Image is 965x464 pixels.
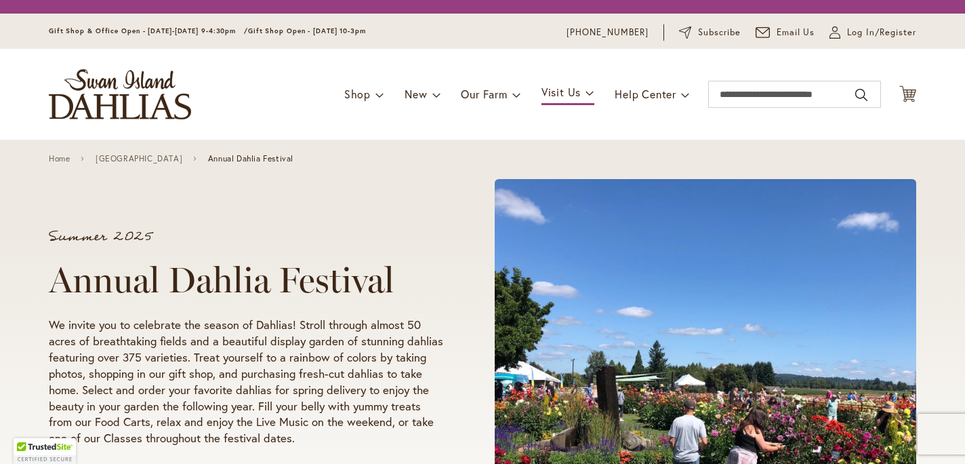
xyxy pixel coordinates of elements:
[405,87,427,101] span: New
[567,26,649,39] a: [PHONE_NUMBER]
[777,26,815,39] span: Email Us
[49,260,443,301] h1: Annual Dahlia Festival
[847,26,916,39] span: Log In/Register
[541,85,581,99] span: Visit Us
[208,154,293,163] span: Annual Dahlia Festival
[679,26,741,39] a: Subscribe
[461,87,507,101] span: Our Farm
[49,26,248,35] span: Gift Shop & Office Open - [DATE]-[DATE] 9-4:30pm /
[49,317,443,447] p: We invite you to celebrate the season of Dahlias! Stroll through almost 50 acres of breathtaking ...
[344,87,371,101] span: Shop
[14,438,76,464] div: TrustedSite Certified
[698,26,741,39] span: Subscribe
[248,26,366,35] span: Gift Shop Open - [DATE] 10-3pm
[49,230,443,244] p: Summer 2025
[855,84,867,106] button: Search
[615,87,676,101] span: Help Center
[96,154,182,163] a: [GEOGRAPHIC_DATA]
[829,26,916,39] a: Log In/Register
[49,154,70,163] a: Home
[756,26,815,39] a: Email Us
[49,69,191,119] a: store logo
